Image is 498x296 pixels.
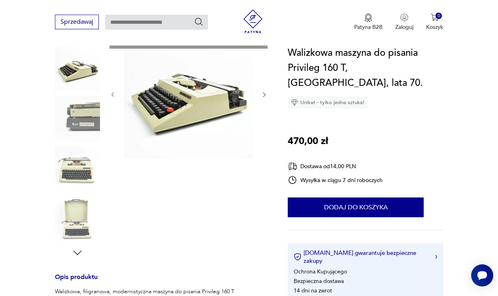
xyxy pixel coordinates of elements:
[294,287,332,294] li: 14 dni na zwrot
[471,264,493,287] iframe: Smartsupp widget button
[241,9,265,33] img: Patyna - sklep z meblami i dekoracjami vintage
[55,96,100,141] img: Zdjęcie produktu Walizkowa maszyna do pisania Privileg 160 T, Niemcy, lata 70.
[288,161,383,171] div: Dostawa od 14,00 PLN
[291,99,298,106] img: Ikona diamentu
[55,146,100,191] img: Zdjęcie produktu Walizkowa maszyna do pisania Privileg 160 T, Niemcy, lata 70.
[55,197,100,242] img: Zdjęcie produktu Walizkowa maszyna do pisania Privileg 160 T, Niemcy, lata 70.
[294,253,302,261] img: Ikona certyfikatu
[288,175,383,185] div: Wysyłka w ciągu 7 dni roboczych
[288,46,443,91] h1: Walizkowa maszyna do pisania Privileg 160 T, [GEOGRAPHIC_DATA], lata 70.
[294,249,437,265] button: [DOMAIN_NAME] gwarantuje bezpieczne zakupy
[426,13,443,31] button: 0Koszyk
[294,268,347,275] li: Ochrona Kupującego
[354,23,383,31] p: Patyna B2B
[395,13,413,31] button: Zaloguj
[288,134,328,149] p: 470,00 zł
[288,161,297,171] img: Ikona dostawy
[426,23,443,31] p: Koszyk
[436,13,442,19] div: 0
[55,275,269,288] h3: Opis produktu
[294,277,344,285] li: Bezpieczna dostawa
[435,255,438,259] img: Ikona strzałki w prawo
[354,13,383,31] button: Patyna B2B
[55,15,99,29] button: Sprzedawaj
[124,29,253,159] img: Zdjęcie produktu Walizkowa maszyna do pisania Privileg 160 T, Niemcy, lata 70.
[364,13,372,22] img: Ikona medalu
[354,13,383,31] a: Ikona medaluPatyna B2B
[400,13,408,21] img: Ikonka użytkownika
[288,197,424,217] button: Dodaj do koszyka
[288,97,368,108] div: Unikat - tylko jedna sztuka!
[431,13,439,21] img: Ikona koszyka
[55,45,100,90] img: Zdjęcie produktu Walizkowa maszyna do pisania Privileg 160 T, Niemcy, lata 70.
[395,23,413,31] p: Zaloguj
[194,17,204,27] button: Szukaj
[55,20,99,25] a: Sprzedawaj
